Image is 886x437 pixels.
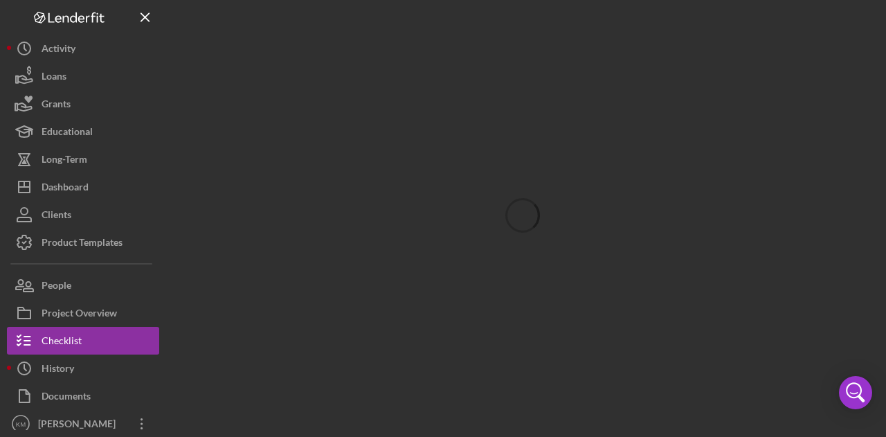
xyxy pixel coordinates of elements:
[7,35,159,62] button: Activity
[42,327,82,358] div: Checklist
[839,376,872,409] div: Open Intercom Messenger
[16,420,26,428] text: KM
[42,382,91,413] div: Documents
[42,62,66,93] div: Loans
[42,173,89,204] div: Dashboard
[42,35,75,66] div: Activity
[42,201,71,232] div: Clients
[7,145,159,173] button: Long-Term
[7,271,159,299] button: People
[7,201,159,229] button: Clients
[42,355,74,386] div: History
[42,299,117,330] div: Project Overview
[42,271,71,303] div: People
[42,118,93,149] div: Educational
[7,173,159,201] button: Dashboard
[7,62,159,90] button: Loans
[42,145,87,177] div: Long-Term
[7,118,159,145] button: Educational
[7,327,159,355] button: Checklist
[7,90,159,118] button: Grants
[42,229,123,260] div: Product Templates
[7,382,159,410] button: Documents
[42,90,71,121] div: Grants
[7,355,159,382] button: History
[7,229,159,256] button: Product Templates
[7,299,159,327] button: Project Overview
